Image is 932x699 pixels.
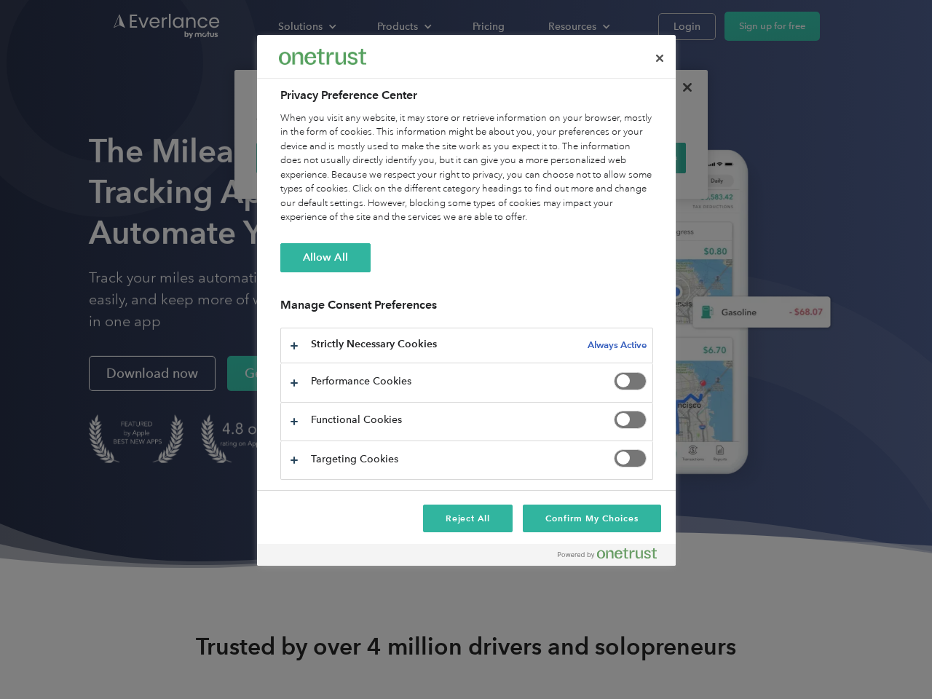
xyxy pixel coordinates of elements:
[523,505,660,532] button: Confirm My Choices
[257,35,676,566] div: Privacy Preference Center
[558,548,657,559] img: Powered by OneTrust Opens in a new Tab
[280,243,371,272] button: Allow All
[644,42,676,74] button: Close
[279,42,366,71] div: Everlance
[279,49,366,64] img: Everlance
[257,35,676,566] div: Preference center
[280,87,653,104] h2: Privacy Preference Center
[280,298,653,320] h3: Manage Consent Preferences
[558,548,668,566] a: Powered by OneTrust Opens in a new Tab
[280,111,653,225] div: When you visit any website, it may store or retrieve information on your browser, mostly in the f...
[423,505,513,532] button: Reject All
